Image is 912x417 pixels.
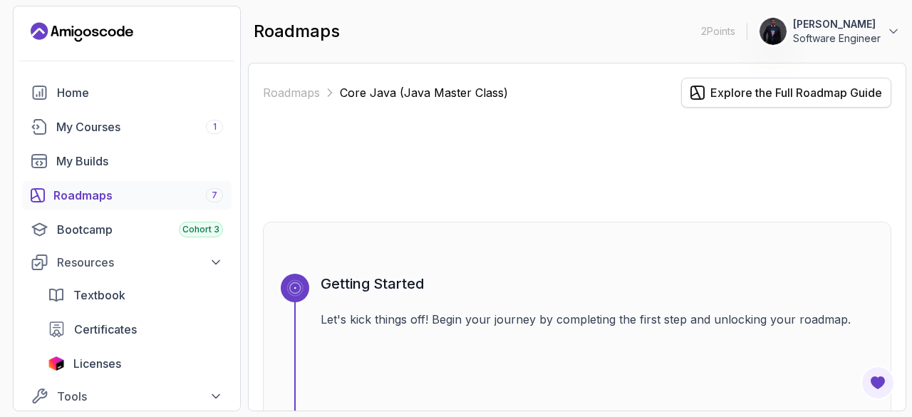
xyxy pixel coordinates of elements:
[760,18,787,45] img: user profile image
[340,84,508,101] p: Core Java (Java Master Class)
[254,20,340,43] h2: roadmaps
[31,21,133,43] a: Landing page
[321,274,874,294] h3: Getting Started
[321,311,874,328] p: Let's kick things off! Begin your journey by completing the first step and unlocking your roadmap.
[263,84,320,101] a: Roadmaps
[22,383,232,409] button: Tools
[73,287,125,304] span: Textbook
[182,224,219,235] span: Cohort 3
[56,153,223,170] div: My Builds
[793,17,881,31] p: [PERSON_NAME]
[39,281,232,309] a: textbook
[57,388,223,405] div: Tools
[39,315,232,344] a: certificates
[701,24,735,38] p: 2 Points
[22,215,232,244] a: bootcamp
[22,181,232,210] a: roadmaps
[56,118,223,135] div: My Courses
[57,221,223,238] div: Bootcamp
[22,249,232,275] button: Resources
[48,356,65,371] img: jetbrains icon
[22,78,232,107] a: home
[22,113,232,141] a: courses
[213,121,217,133] span: 1
[22,147,232,175] a: builds
[710,84,882,101] div: Explore the Full Roadmap Guide
[39,349,232,378] a: licenses
[212,190,217,201] span: 7
[57,254,223,271] div: Resources
[861,366,895,400] button: Open Feedback Button
[759,17,901,46] button: user profile image[PERSON_NAME]Software Engineer
[73,355,121,372] span: Licenses
[53,187,223,204] div: Roadmaps
[57,84,223,101] div: Home
[74,321,137,338] span: Certificates
[681,78,891,108] button: Explore the Full Roadmap Guide
[793,31,881,46] p: Software Engineer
